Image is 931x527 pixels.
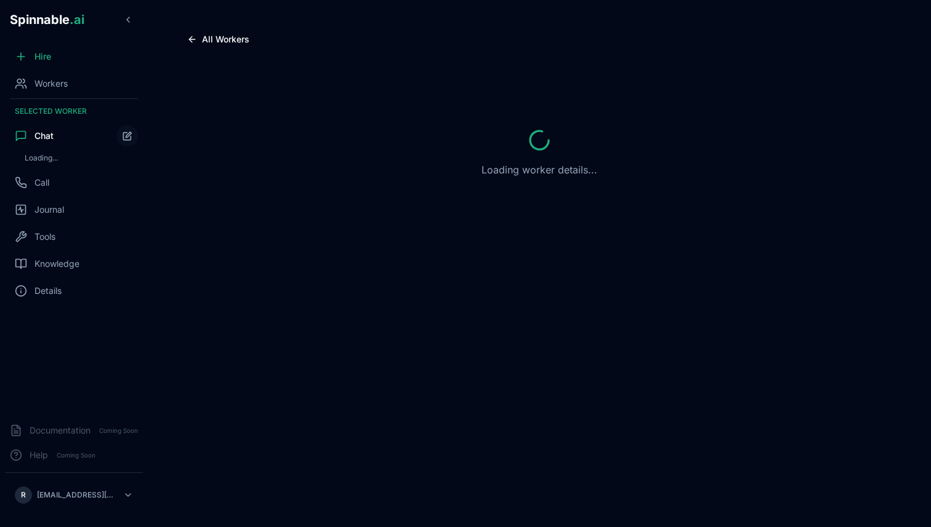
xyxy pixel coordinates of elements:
[34,50,51,63] span: Hire
[482,162,597,177] p: Loading worker details...
[177,30,259,49] button: All Workers
[53,450,99,461] span: Coming Soon
[34,176,49,189] span: Call
[37,490,118,500] p: [EMAIL_ADDRESS][DOMAIN_NAME]
[30,449,48,461] span: Help
[34,285,62,297] span: Details
[30,424,91,437] span: Documentation
[5,101,143,121] div: Selected Worker
[117,125,138,146] button: Start new chat
[34,258,79,270] span: Knowledge
[10,12,84,27] span: Spinnable
[34,130,54,142] span: Chat
[10,483,138,507] button: R[EMAIL_ADDRESS][DOMAIN_NAME]
[34,204,64,216] span: Journal
[20,151,138,165] div: Loading...
[95,425,142,437] span: Coming Soon
[70,12,84,27] span: .ai
[21,490,26,500] span: R
[34,77,68,90] span: Workers
[34,231,55,243] span: Tools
